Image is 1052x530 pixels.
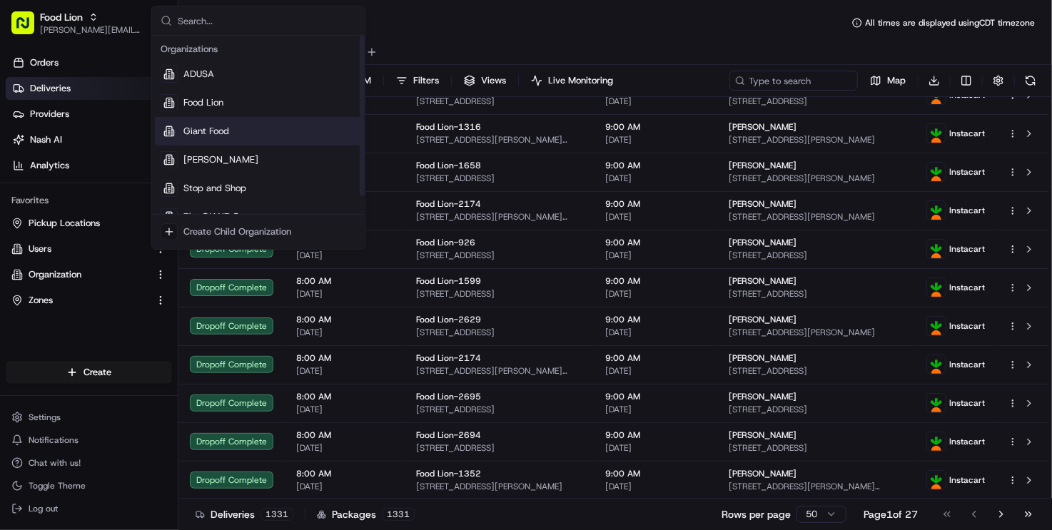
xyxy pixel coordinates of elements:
[6,77,178,100] a: Deliveries
[29,434,79,446] span: Notifications
[927,201,946,220] img: profile_instacart_ahold_partner.png
[927,240,946,258] img: profile_instacart_ahold_partner.png
[927,432,946,451] img: profile_instacart_ahold_partner.png
[14,208,26,220] div: 📗
[949,436,985,447] span: Instacart
[6,499,172,519] button: Log out
[296,391,393,402] span: 8:00 AM
[887,74,906,87] span: Map
[416,391,481,402] span: Food Lion-2695
[6,407,172,427] button: Settings
[1021,71,1041,91] button: Refresh
[729,404,904,415] span: [STREET_ADDRESS]
[605,404,706,415] span: [DATE]
[6,476,172,496] button: Toggle Theme
[416,211,582,223] span: [STREET_ADDRESS][PERSON_NAME][PERSON_NAME]
[183,210,273,223] span: The GIANT Company
[605,198,706,210] span: 9:00 AM
[317,507,415,521] div: Packages
[729,250,904,261] span: [STREET_ADDRESS]
[101,241,173,253] a: Powered byPylon
[729,71,858,91] input: Type to search
[605,275,706,287] span: 9:00 AM
[30,159,69,172] span: Analytics
[30,108,69,121] span: Providers
[416,327,582,338] span: [STREET_ADDRESS]
[390,71,445,91] button: Filters
[30,56,59,69] span: Orders
[729,288,904,300] span: [STREET_ADDRESS]
[29,217,100,230] span: Pickup Locations
[729,198,796,210] span: [PERSON_NAME]
[416,442,582,454] span: [STREET_ADDRESS]
[29,457,81,469] span: Chat with us!
[30,82,71,95] span: Deliveries
[864,507,918,521] div: Page 1 of 27
[416,121,481,133] span: Food Lion-1316
[14,57,260,80] p: Welcome 👋
[183,96,223,109] span: Food Lion
[416,481,582,492] span: [STREET_ADDRESS][PERSON_NAME]
[296,288,393,300] span: [DATE]
[121,208,132,220] div: 💻
[382,508,415,521] div: 1331
[864,71,912,91] button: Map
[416,173,582,184] span: [STREET_ADDRESS]
[729,481,904,492] span: [STREET_ADDRESS][PERSON_NAME][PERSON_NAME]
[605,468,706,479] span: 9:00 AM
[6,263,172,286] button: Organization
[296,352,393,364] span: 8:00 AM
[416,160,481,171] span: Food Lion-1658
[30,133,62,146] span: Nash AI
[11,217,149,230] a: Pickup Locations
[178,6,356,35] input: Search...
[729,211,904,223] span: [STREET_ADDRESS][PERSON_NAME]
[605,160,706,171] span: 9:00 AM
[183,225,291,238] div: Create Child Organization
[729,96,904,107] span: [STREET_ADDRESS]
[605,237,706,248] span: 9:00 AM
[9,201,115,227] a: 📗Knowledge Base
[413,74,439,87] span: Filters
[416,365,582,377] span: [STREET_ADDRESS][PERSON_NAME][PERSON_NAME]
[605,211,706,223] span: [DATE]
[729,237,796,248] span: [PERSON_NAME]
[416,429,481,441] span: Food Lion-2694
[416,198,481,210] span: Food Lion-2174
[949,166,985,178] span: Instacart
[605,314,706,325] span: 9:00 AM
[49,136,234,151] div: Start new chat
[729,160,796,171] span: [PERSON_NAME]
[927,317,946,335] img: profile_instacart_ahold_partner.png
[11,268,149,281] a: Organization
[949,128,985,139] span: Instacart
[40,10,83,24] button: Food Lion
[29,503,58,514] span: Log out
[14,136,40,162] img: 1736555255976-a54dd68f-1ca7-489b-9aae-adbdc363a1c4
[729,314,796,325] span: [PERSON_NAME]
[416,275,481,287] span: Food Lion-1599
[296,327,393,338] span: [DATE]
[40,24,142,36] span: [PERSON_NAME][EMAIL_ADDRESS][DOMAIN_NAME]
[729,327,904,338] span: [STREET_ADDRESS][PERSON_NAME]
[949,243,985,255] span: Instacart
[296,314,393,325] span: 8:00 AM
[142,242,173,253] span: Pylon
[927,124,946,143] img: profile_instacart_ahold_partner.png
[296,468,393,479] span: 8:00 AM
[243,141,260,158] button: Start new chat
[949,282,985,293] span: Instacart
[6,361,172,384] button: Create
[605,134,706,146] span: [DATE]
[416,404,582,415] span: [STREET_ADDRESS]
[29,207,109,221] span: Knowledge Base
[11,243,149,255] a: Users
[29,294,53,307] span: Zones
[6,128,178,151] a: Nash AI
[605,481,706,492] span: [DATE]
[949,474,985,486] span: Instacart
[927,163,946,181] img: profile_instacart_ahold_partner.png
[296,481,393,492] span: [DATE]
[6,212,172,235] button: Pickup Locations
